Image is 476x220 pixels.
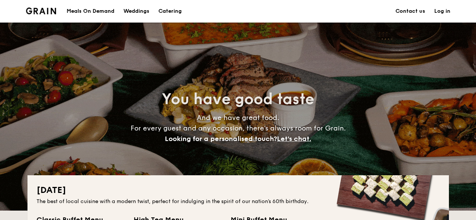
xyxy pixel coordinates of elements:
[162,90,314,108] span: You have good taste
[36,184,440,196] h2: [DATE]
[26,8,56,14] img: Grain
[26,8,56,14] a: Logotype
[131,114,346,143] span: And we have great food. For every guest and any occasion, there’s always room for Grain.
[165,135,277,143] span: Looking for a personalised touch?
[277,135,311,143] span: Let's chat.
[36,198,440,205] div: The best of local cuisine with a modern twist, perfect for indulging in the spirit of our nation’...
